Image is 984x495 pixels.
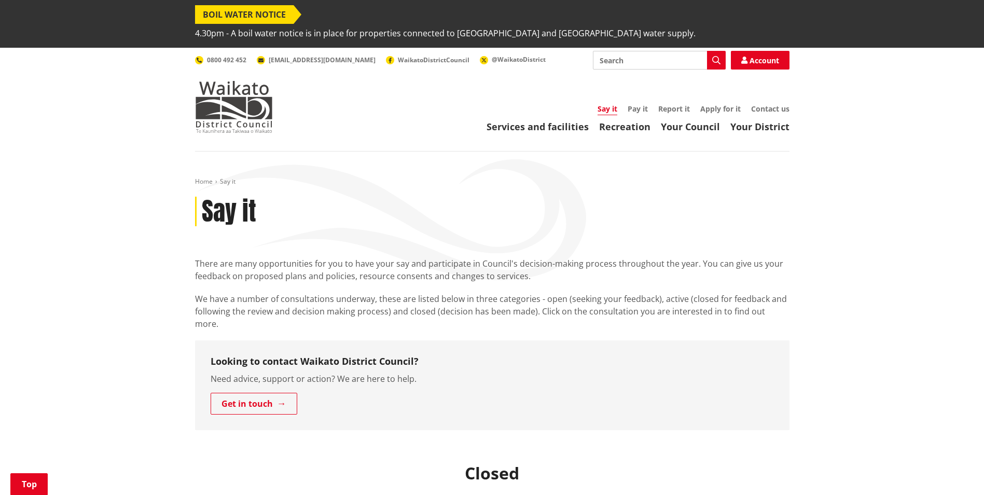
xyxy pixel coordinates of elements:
a: Home [195,177,213,186]
p: There are many opportunities for you to have your say and participate in Council's decision-makin... [195,257,789,282]
p: Need advice, support or action? We are here to help. [211,373,774,385]
a: Apply for it [700,104,741,114]
input: Search input [593,51,726,70]
h3: Looking to contact Waikato District Council? [211,356,774,367]
a: Account [731,51,789,70]
span: 4.30pm - A boil water notice is in place for properties connected to [GEOGRAPHIC_DATA] and [GEOGR... [195,24,696,43]
span: BOIL WATER NOTICE [195,5,294,24]
p: We have a number of consultations underway, these are listed below in three categories - open (se... [195,293,789,330]
a: @WaikatoDistrict [480,55,546,64]
span: Say it [220,177,235,186]
a: Report it [658,104,690,114]
a: Say it [598,104,617,115]
a: Pay it [628,104,648,114]
a: Your Council [661,120,720,133]
a: Contact us [751,104,789,114]
a: WaikatoDistrictCouncil [386,56,469,64]
a: 0800 492 452 [195,56,246,64]
a: Your District [730,120,789,133]
a: Get in touch [211,393,297,415]
a: Top [10,473,48,495]
nav: breadcrumb [195,177,789,186]
span: @WaikatoDistrict [492,55,546,64]
a: Services and facilities [487,120,589,133]
img: Waikato District Council - Te Kaunihera aa Takiwaa o Waikato [195,81,273,133]
a: [EMAIL_ADDRESS][DOMAIN_NAME] [257,56,376,64]
h1: Say it [202,197,256,227]
span: [EMAIL_ADDRESS][DOMAIN_NAME] [269,56,376,64]
h2: Closed [195,463,789,483]
a: Recreation [599,120,650,133]
span: WaikatoDistrictCouncil [398,56,469,64]
span: 0800 492 452 [207,56,246,64]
